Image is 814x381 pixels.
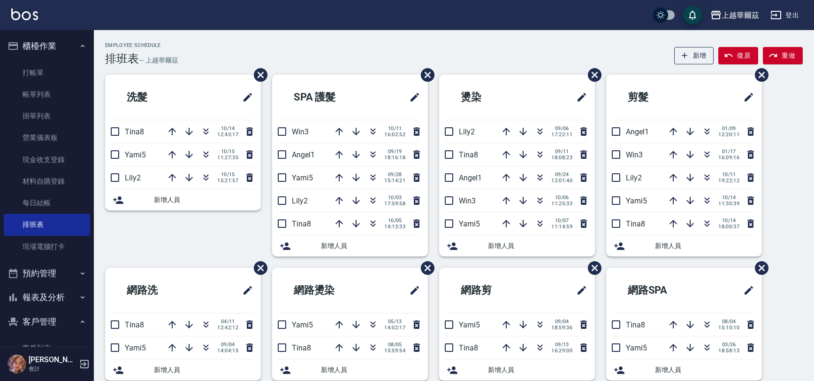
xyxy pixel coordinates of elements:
span: 15:14:21 [384,178,405,184]
h2: 網路SPA [614,273,709,307]
span: Tina8 [626,219,645,228]
span: Tina8 [125,320,144,329]
span: 18:59:36 [551,325,572,331]
span: 16:29:00 [551,348,572,354]
span: 18:16:18 [384,155,405,161]
span: 09/13 [551,342,572,348]
span: 18:58:13 [718,348,739,354]
span: 修改班表的標題 [403,86,420,109]
span: Yami5 [292,320,313,329]
span: 刪除班表 [581,61,603,89]
span: 刪除班表 [748,254,770,282]
span: 修改班表的標題 [236,86,253,109]
span: 18:08:23 [551,155,572,161]
button: 復原 [718,47,758,64]
button: 重做 [763,47,803,64]
span: 15:59:54 [384,348,405,354]
span: Tina8 [459,343,478,352]
span: 09/28 [384,171,405,178]
span: Tina8 [292,343,311,352]
a: 帳單列表 [4,84,90,105]
span: 10/15 [217,171,238,178]
span: 修改班表的標題 [571,279,587,302]
h2: 網路燙染 [280,273,376,307]
img: Person [8,355,26,373]
span: 新增人員 [655,365,754,375]
span: Win3 [292,127,309,136]
span: Lily2 [125,173,141,182]
span: 09/11 [551,148,572,155]
span: 01/17 [718,148,739,155]
span: 14:13:33 [384,224,405,230]
span: 01/09 [718,125,739,132]
span: 11:14:59 [551,224,572,230]
span: 18:00:37 [718,224,739,230]
div: 新增人員 [606,359,762,381]
span: 16:09:16 [718,155,739,161]
span: Tina8 [626,320,645,329]
span: 17:59:58 [384,201,405,207]
span: 14:04:15 [217,348,238,354]
span: 10/11 [718,171,739,178]
span: Lily2 [626,173,642,182]
span: 10/11 [384,125,405,132]
button: 新增 [674,47,714,64]
span: 刪除班表 [581,254,603,282]
h2: 燙染 [447,80,533,114]
span: 04/11 [217,319,238,325]
span: 新增人員 [154,365,253,375]
button: 櫃檯作業 [4,34,90,58]
span: 09/04 [551,319,572,325]
span: 11:25:33 [551,201,572,207]
span: 12:42:12 [217,325,238,331]
h2: 剪髮 [614,80,700,114]
button: 預約管理 [4,261,90,286]
span: 修改班表的標題 [571,86,587,109]
span: 10/15 [217,148,238,155]
span: Win3 [626,150,643,159]
h2: 洗髮 [113,80,199,114]
span: 10/14 [217,125,238,132]
span: 新增人員 [154,195,253,205]
span: Yami5 [459,219,480,228]
div: 新增人員 [272,235,428,257]
button: 報表及分析 [4,285,90,310]
span: 08/04 [718,319,739,325]
span: Yami5 [459,320,480,329]
h5: [PERSON_NAME] [29,355,76,365]
a: 材料自購登錄 [4,171,90,192]
span: Yami5 [125,343,146,352]
span: 12:01:40 [551,178,572,184]
span: 刪除班表 [414,61,436,89]
h6: — 上越華爾茲 [139,55,178,65]
div: 新增人員 [606,235,762,257]
div: 新增人員 [272,359,428,381]
span: 09/06 [551,125,572,132]
span: 03/26 [718,342,739,348]
span: Angel1 [459,173,482,182]
span: 10/03 [384,194,405,201]
span: Tina8 [459,150,478,159]
span: Yami5 [626,196,647,205]
a: 排班表 [4,214,90,235]
span: 09/19 [384,148,405,155]
span: 14:02:17 [384,325,405,331]
span: 10/14 [718,194,739,201]
span: 16:02:52 [384,132,405,138]
span: 10/07 [551,218,572,224]
span: 12:20:11 [718,132,739,138]
a: 營業儀表板 [4,127,90,148]
a: 現場電腦打卡 [4,236,90,257]
span: 12:43:17 [217,132,238,138]
span: Lily2 [292,196,308,205]
span: 11:27:35 [217,155,238,161]
span: 新增人員 [655,241,754,251]
span: 15:21:57 [217,178,238,184]
a: 掛單列表 [4,105,90,127]
div: 新增人員 [105,189,261,210]
span: 刪除班表 [247,61,269,89]
span: Tina8 [125,127,144,136]
h2: Employee Schedule [105,42,178,48]
div: 新增人員 [439,235,595,257]
button: 上越華爾茲 [707,6,763,25]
